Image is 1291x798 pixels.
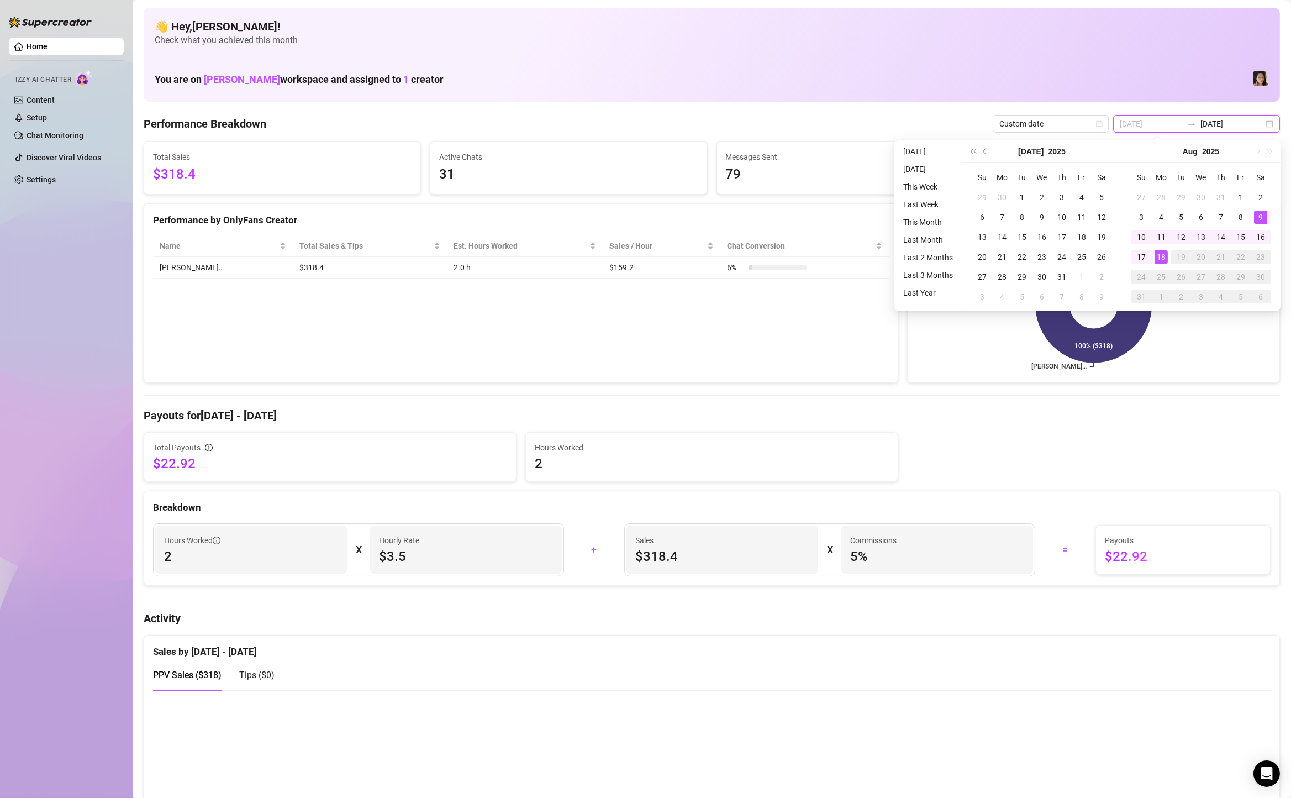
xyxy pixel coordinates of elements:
td: 2025-07-20 [972,247,992,267]
a: Chat Monitoring [27,131,83,140]
button: Previous month (PageUp) [979,140,991,162]
span: 79 [726,164,984,185]
h4: 👋 Hey, [PERSON_NAME] ! [155,19,1269,34]
div: Est. Hours Worked [454,240,587,252]
div: 15 [1234,230,1247,244]
div: 17 [1055,230,1068,244]
div: 27 [1194,270,1208,283]
li: This Week [899,180,957,193]
text: [PERSON_NAME]… [1031,363,1087,370]
th: Su [1131,167,1151,187]
span: Name [160,240,277,252]
span: 2 [164,548,338,565]
th: Sa [1092,167,1111,187]
td: 2025-07-26 [1092,247,1111,267]
th: Fr [1231,167,1251,187]
div: 8 [1015,211,1029,224]
div: 5 [1174,211,1188,224]
div: 30 [1194,191,1208,204]
td: 2025-07-30 [1032,267,1052,287]
div: 10 [1055,211,1068,224]
div: 19 [1095,230,1108,244]
td: 2025-07-16 [1032,227,1052,247]
td: 2025-07-07 [992,207,1012,227]
div: 6 [976,211,989,224]
td: 2025-08-16 [1251,227,1271,247]
div: 19 [1174,250,1188,264]
td: 2025-08-25 [1151,267,1171,287]
div: 2 [1174,290,1188,303]
td: 2025-07-14 [992,227,1012,247]
th: Total Sales & Tips [293,235,447,257]
div: 2 [1095,270,1108,283]
div: 6 [1035,290,1048,303]
th: Sa [1251,167,1271,187]
div: 30 [995,191,1009,204]
span: calendar [1096,120,1103,127]
div: 6 [1194,211,1208,224]
div: 27 [976,270,989,283]
h4: Payouts for [DATE] - [DATE] [144,408,1280,423]
td: 2025-08-13 [1191,227,1211,247]
td: 2025-07-05 [1092,187,1111,207]
span: $22.92 [1105,548,1261,565]
div: 8 [1075,290,1088,303]
div: 14 [995,230,1009,244]
td: 2025-07-06 [972,207,992,227]
div: 12 [1174,230,1188,244]
span: 2 [535,455,889,473]
div: 14 [1214,230,1227,244]
article: Hourly Rate [379,534,419,547]
td: 2025-07-23 [1032,247,1052,267]
td: 2025-07-27 [972,267,992,287]
div: 12 [1095,211,1108,224]
div: 3 [1135,211,1148,224]
span: Messages Sent [726,151,984,163]
td: 2025-07-01 [1012,187,1032,207]
td: 2025-08-24 [1131,267,1151,287]
div: 29 [1015,270,1029,283]
td: 2025-09-05 [1231,287,1251,307]
div: 24 [1055,250,1068,264]
span: 6 % [727,261,745,274]
div: Performance by OnlyFans Creator [153,213,889,228]
span: Tips ( $0 ) [239,670,275,680]
span: Sales / Hour [609,240,705,252]
td: 2025-07-09 [1032,207,1052,227]
div: 28 [1155,191,1168,204]
div: 11 [1155,230,1168,244]
span: info-circle [205,444,213,452]
div: Breakdown [153,500,1271,515]
th: Mo [992,167,1012,187]
td: 2025-08-17 [1131,247,1151,267]
td: 2025-07-11 [1072,207,1092,227]
td: 2025-08-20 [1191,247,1211,267]
td: 2025-07-29 [1171,187,1191,207]
td: 2025-07-24 [1052,247,1072,267]
td: 2025-08-09 [1251,207,1271,227]
div: 11 [1075,211,1088,224]
div: 31 [1055,270,1068,283]
div: 8 [1234,211,1247,224]
td: 2025-08-10 [1131,227,1151,247]
td: 2025-08-27 [1191,267,1211,287]
td: 2025-07-02 [1032,187,1052,207]
div: 5 [1234,290,1247,303]
a: Home [27,42,48,51]
span: Sales [635,534,809,547]
div: 31 [1214,191,1227,204]
div: 20 [1194,250,1208,264]
div: 18 [1075,230,1088,244]
td: 2025-07-15 [1012,227,1032,247]
td: 2025-08-08 [1072,287,1092,307]
img: Luna [1253,71,1268,86]
td: 2025-08-05 [1171,207,1191,227]
span: Total Sales & Tips [299,240,432,252]
div: + [571,541,618,559]
th: Th [1211,167,1231,187]
span: Hours Worked [164,534,220,547]
img: AI Chatter [76,70,93,86]
span: 1 [403,73,409,85]
span: to [1187,119,1196,128]
th: Tu [1012,167,1032,187]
